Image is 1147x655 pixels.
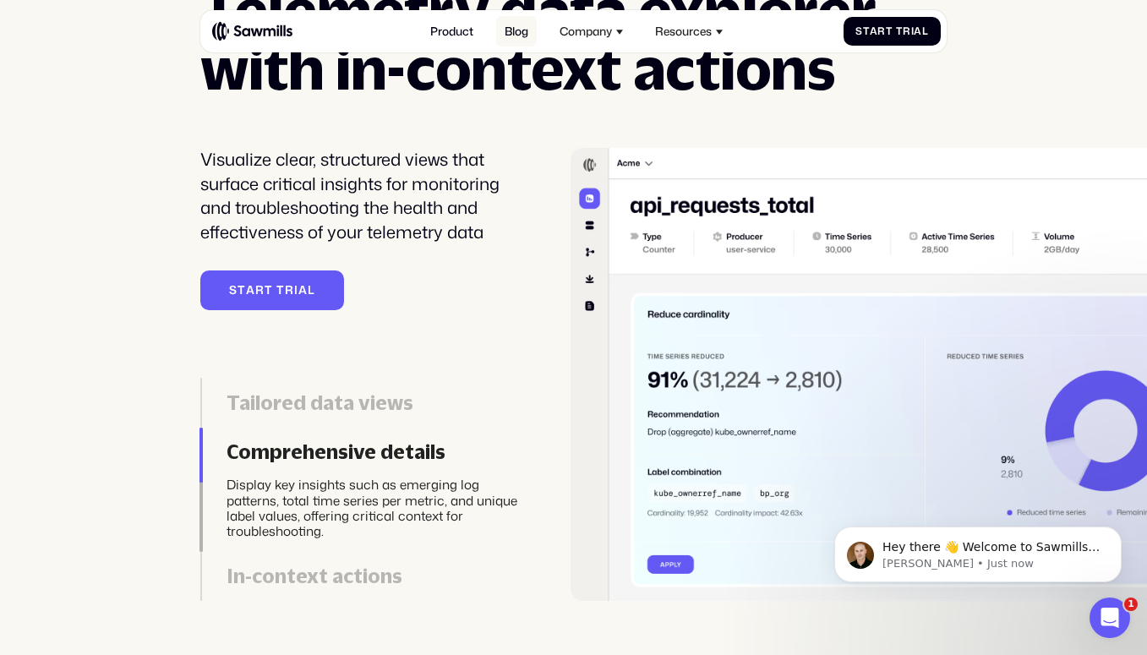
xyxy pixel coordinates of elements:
[911,25,915,37] span: i
[74,65,292,80] p: Message from Winston, sent Just now
[551,16,632,47] div: Company
[809,491,1147,609] iframe: Intercom notifications message
[877,25,886,37] span: r
[200,270,344,310] a: StartTrial
[246,283,255,297] span: a
[308,283,315,297] span: l
[285,283,294,297] span: r
[229,283,238,297] span: S
[914,25,922,37] span: a
[265,283,273,297] span: t
[560,25,612,38] div: Company
[276,283,285,297] span: T
[238,283,246,297] span: t
[294,283,298,297] span: i
[1090,598,1130,638] iframe: Intercom live chat
[74,49,291,146] span: Hey there 👋 Welcome to Sawmills. The smart telemetry management platform that solves cost, qualit...
[863,25,870,37] span: t
[896,25,903,37] span: T
[227,477,531,538] div: Display key insights such as emerging log patterns, total time series per metric, and unique labe...
[227,565,531,588] div: In-context actions
[844,17,940,46] a: StartTrial
[200,148,530,244] div: Visualize clear, structured views that surface critical insights for monitoring and troubleshooti...
[496,16,537,47] a: Blog
[886,25,893,37] span: t
[422,16,482,47] a: Product
[870,25,878,37] span: a
[227,440,531,464] div: Comprehensive details
[227,391,531,415] div: Tailored data views
[647,16,732,47] div: Resources
[655,25,712,38] div: Resources
[298,283,308,297] span: a
[855,25,863,37] span: S
[255,283,265,297] span: r
[922,25,929,37] span: l
[903,25,911,37] span: r
[1124,598,1138,611] span: 1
